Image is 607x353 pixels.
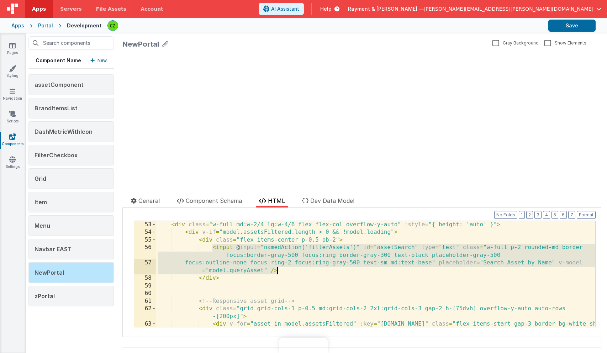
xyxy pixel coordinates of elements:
[543,211,550,219] button: 4
[494,211,517,219] button: No Folds
[35,128,93,135] span: DashMetricWithIcon
[35,246,72,253] span: Navbar EAST
[134,297,156,305] div: 61
[60,5,81,12] span: Servers
[348,5,601,12] button: Rayment & [PERSON_NAME] — [PERSON_NAME][EMAIL_ADDRESS][PERSON_NAME][DOMAIN_NAME]
[134,244,156,259] div: 56
[35,152,78,159] span: FilterCheckbox
[67,22,102,29] div: Development
[108,21,118,31] img: b4a104e37d07c2bfba7c0e0e4a273d04
[35,81,84,88] span: assetComponent
[268,197,285,204] span: HTML
[35,199,47,206] span: Item
[134,228,156,236] div: 54
[492,39,539,46] label: Gray Background
[310,197,354,204] span: Dev Data Model
[519,211,525,219] button: 1
[97,57,107,64] p: New
[35,222,50,229] span: Menu
[35,269,64,276] span: NewPortal
[271,5,299,12] span: AI Assistant
[320,5,332,12] span: Help
[134,236,156,244] div: 55
[134,274,156,282] div: 58
[186,197,242,204] span: Component Schema
[551,211,558,219] button: 5
[134,259,156,274] div: 57
[424,5,593,12] span: [PERSON_NAME][EMAIL_ADDRESS][PERSON_NAME][DOMAIN_NAME]
[577,211,596,219] button: Format
[35,293,55,300] span: zPortal
[32,5,46,12] span: Apps
[134,290,156,297] div: 60
[279,338,328,353] iframe: Marker.io feedback button
[38,22,53,29] div: Portal
[11,22,24,29] div: Apps
[134,305,156,320] div: 62
[35,105,78,112] span: BrandItemsList
[526,211,533,219] button: 2
[90,57,107,64] button: New
[28,36,114,50] input: Search components
[134,320,156,336] div: 63
[122,39,159,49] div: NewPortal
[548,20,596,32] button: Save
[134,221,156,229] div: 53
[560,211,567,219] button: 6
[534,211,542,219] button: 3
[35,175,46,182] span: Grid
[36,57,81,64] h5: Component Name
[138,197,160,204] span: General
[259,3,304,15] button: AI Assistant
[134,282,156,290] div: 59
[544,39,586,46] label: Show Elements
[568,211,575,219] button: 7
[348,5,424,12] span: Rayment & [PERSON_NAME] —
[96,5,127,12] span: File Assets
